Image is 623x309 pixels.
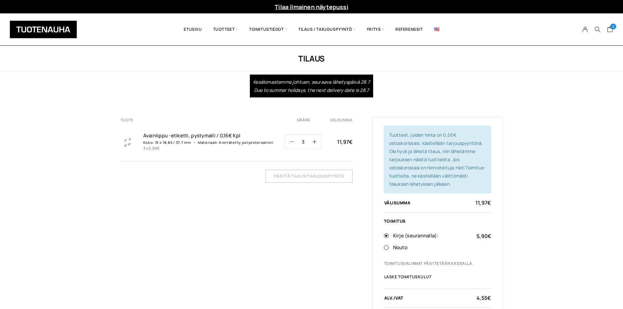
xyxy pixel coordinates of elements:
[250,75,373,97] div: Kesälomastamme johtuen, seuraava lähetyspäivä 28.7 Due to summer holidays, the next delivery date...
[579,26,592,32] a: My Account
[390,18,428,41] a: Referenssit
[434,27,439,31] img: English
[275,3,348,11] a: Tilaa ilmainen näytepussi
[384,275,432,279] a: Laske toimituskulut
[384,219,491,223] div: Toimitus
[148,146,160,151] bdi: 3,99
[178,18,207,41] a: Etusivu
[349,138,353,146] span: €
[143,140,154,145] dt: Koko:
[476,294,491,301] bdi: 4,55
[487,199,491,206] span: €
[384,200,444,206] th: Välisumma
[120,53,503,64] h1: Tilaus
[10,21,77,38] img: Tuotenauha Oy
[157,146,160,151] span: €
[294,135,313,149] input: Määrä
[384,260,474,266] span: Toimitusvalinnat päivitetään kassalla.
[384,295,444,301] th: alv./VAT
[120,117,285,123] th: Tuote
[487,294,491,301] span: €
[361,18,390,41] span: Yritys
[389,132,486,187] span: Tuotteet, joiden hinta on 0,00€ ostoskorissasi, käsitellään tarjouspyyntönä. Ole hyvä ja lähetä t...
[393,243,491,252] label: Nouto
[610,24,616,29] span: 3
[143,132,277,139] a: Avainlippu -etiketti, pystymalli / 0,16€ Kpl
[192,140,218,145] dt: Materiaali:
[330,117,352,123] th: Välisumma
[476,232,491,240] bdi: 5,90
[591,26,604,32] button: Search
[266,170,352,183] input: Päivitä tilaus/tarjouspyyntö
[293,18,361,41] span: Tilaus / Tarjouspyyntö
[120,134,135,149] img: Tilaus 1
[393,232,491,240] label: Kirje (seurannalla):
[143,146,160,151] span: 3 x
[607,26,613,34] a: Cart
[208,18,244,41] span: Tuotteet
[219,140,273,145] p: Kierrätetty polyestersatiini
[244,18,293,41] span: Toimitustiedot
[476,199,491,206] bdi: 11,97
[488,232,491,240] span: €
[285,117,330,123] th: Määrä
[155,140,191,145] p: 15 x 18,85 / 37,7 mm
[337,138,352,146] bdi: 11,97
